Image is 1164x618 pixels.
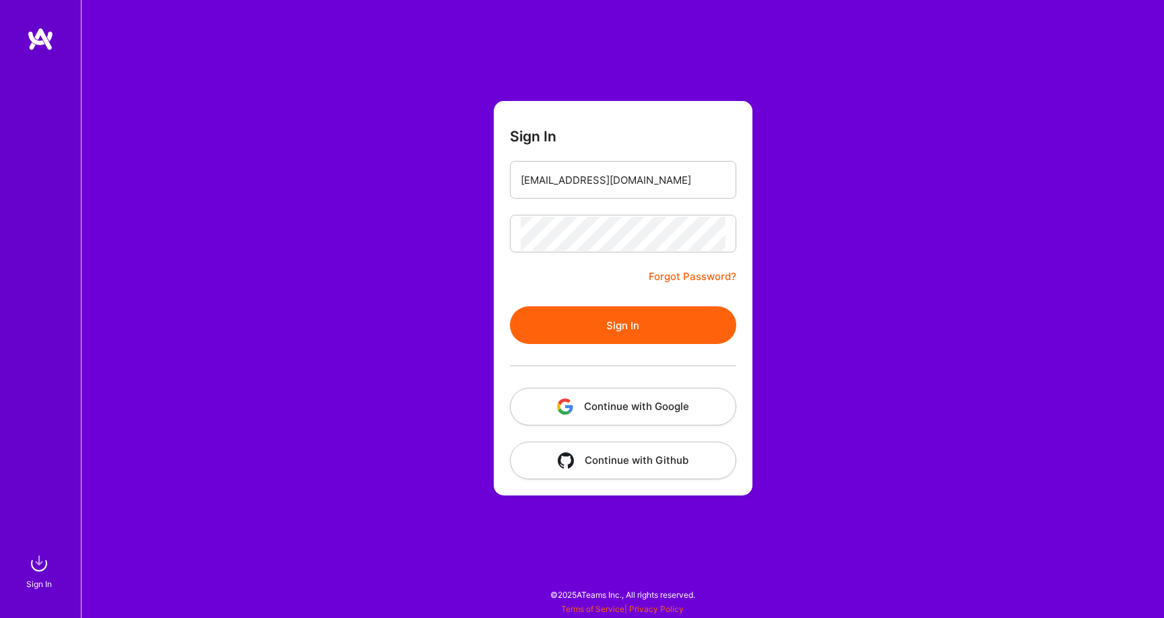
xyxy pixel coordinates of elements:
[81,578,1164,611] div: © 2025 ATeams Inc., All rights reserved.
[27,27,54,51] img: logo
[561,604,684,614] span: |
[649,269,736,285] a: Forgot Password?
[28,550,53,591] a: sign inSign In
[26,577,52,591] div: Sign In
[561,604,624,614] a: Terms of Service
[629,604,684,614] a: Privacy Policy
[557,399,573,415] img: icon
[558,452,574,469] img: icon
[26,550,53,577] img: sign in
[510,442,736,479] button: Continue with Github
[510,306,736,344] button: Sign In
[510,388,736,425] button: Continue with Google
[521,163,725,197] input: Email...
[510,128,556,145] h3: Sign In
